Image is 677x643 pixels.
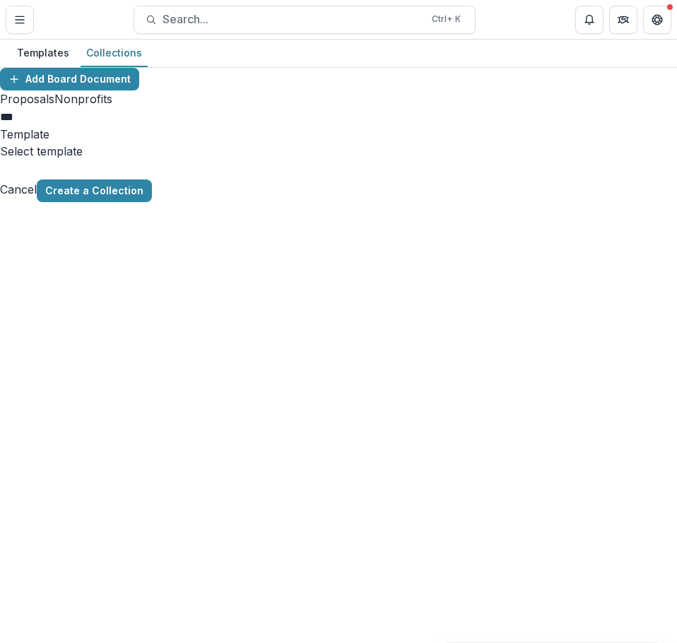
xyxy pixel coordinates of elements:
button: Notifications [575,6,604,34]
button: Search... [134,6,476,34]
div: Templates [11,42,75,63]
button: Toggle Menu [6,6,34,34]
div: Ctrl + K [429,11,464,27]
div: Collections [81,42,148,63]
button: Nonprofits [54,90,112,107]
button: Get Help [643,6,671,34]
a: Templates [11,40,75,67]
button: Partners [609,6,637,34]
span: Search... [163,13,423,26]
button: Create a Collection [37,179,152,202]
a: Collections [81,40,148,67]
